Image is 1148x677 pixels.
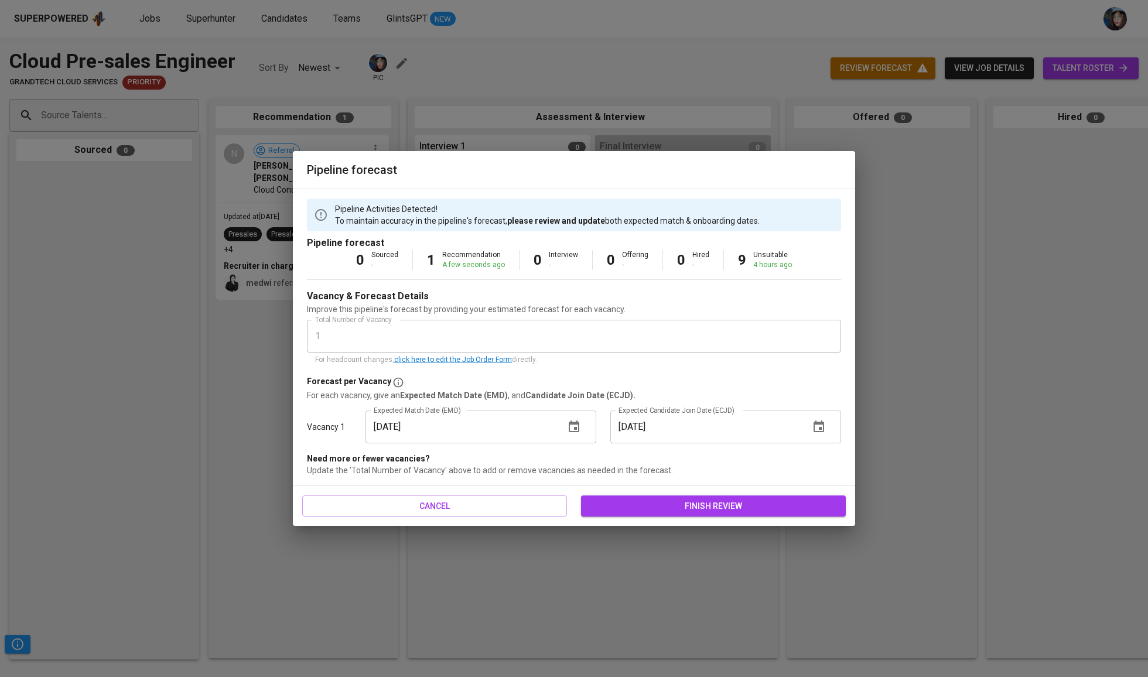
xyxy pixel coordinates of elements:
div: Offering [622,250,648,270]
div: Sourced [371,250,398,270]
b: 0 [677,252,685,268]
p: Vacancy 1 [307,421,345,433]
p: For headcount changes, directly. [315,354,833,366]
b: 0 [607,252,615,268]
div: - [371,260,398,270]
p: Need more or fewer vacancies? [307,453,841,464]
div: 4 hours ago [753,260,792,270]
b: Expected Match Date (EMD) [400,391,508,400]
div: Hired [692,250,709,270]
b: Candidate Join Date (ECJD). [525,391,635,400]
div: - [692,260,709,270]
div: Unsuitable [753,250,792,270]
p: Improve this pipeline's forecast by providing your estimated forecast for each vacancy. [307,303,841,315]
b: 0 [534,252,542,268]
h6: Pipeline forecast [307,160,841,179]
button: cancel [302,495,567,517]
div: Interview [549,250,578,270]
div: A few seconds ago [442,260,505,270]
b: 9 [738,252,746,268]
b: please review and update [507,216,605,225]
p: Forecast per Vacancy [307,375,391,389]
b: 0 [356,252,364,268]
a: click here to edit the Job Order Form [394,355,512,364]
p: Vacancy & Forecast Details [307,289,429,303]
p: Pipeline Activities Detected! To maintain accuracy in the pipeline's forecast, both expected matc... [335,203,760,227]
div: - [622,260,648,270]
div: - [549,260,578,270]
div: Recommendation [442,250,505,270]
p: Update the 'Total Number of Vacancy' above to add or remove vacancies as needed in the forecast. [307,464,841,476]
b: 1 [427,252,435,268]
span: finish review [590,499,836,514]
span: cancel [312,499,558,514]
p: For each vacancy, give an , and [307,389,841,401]
button: finish review [581,495,846,517]
p: Pipeline forecast [307,236,841,250]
